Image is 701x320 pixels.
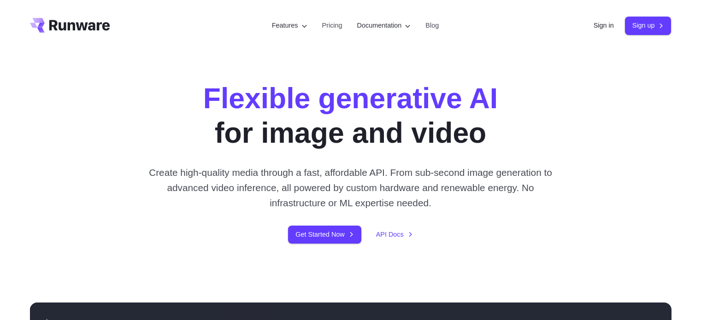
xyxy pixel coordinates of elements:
strong: Flexible generative AI [203,82,498,114]
a: Blog [425,20,439,31]
label: Documentation [357,20,411,31]
a: Go to / [30,18,110,33]
label: Features [272,20,307,31]
h1: for image and video [203,81,498,150]
a: API Docs [376,229,413,240]
p: Create high-quality media through a fast, affordable API. From sub-second image generation to adv... [145,165,556,211]
a: Sign in [594,20,614,31]
a: Sign up [625,17,672,35]
a: Get Started Now [288,226,361,244]
a: Pricing [322,20,342,31]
